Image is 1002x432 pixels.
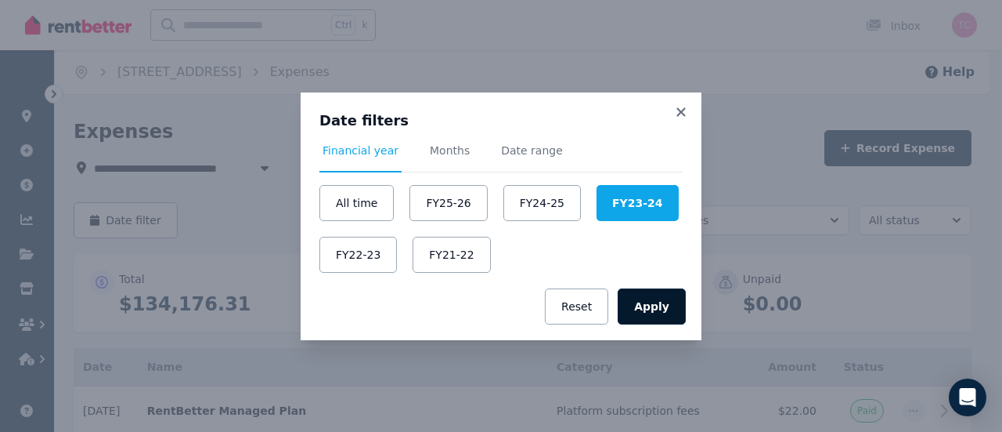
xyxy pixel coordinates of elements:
[501,143,563,158] span: Date range
[319,185,394,221] button: All time
[409,185,487,221] button: FY25-26
[618,289,686,325] button: Apply
[545,289,608,325] button: Reset
[319,143,683,172] nav: Tabs
[503,185,581,221] button: FY24-25
[430,143,470,158] span: Months
[319,111,683,130] h3: Date filters
[323,143,398,158] span: Financial year
[949,379,986,416] div: Open Intercom Messenger
[597,185,678,221] button: FY23-24
[413,237,490,273] button: FY21-22
[319,237,397,273] button: FY22-23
